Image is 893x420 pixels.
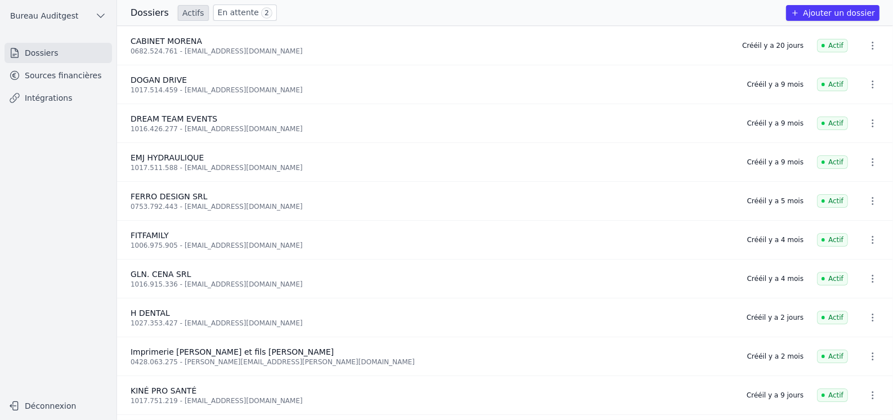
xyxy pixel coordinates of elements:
span: Actif [817,155,848,169]
span: Actif [817,78,848,91]
div: 1017.514.459 - [EMAIL_ADDRESS][DOMAIN_NAME] [131,86,734,95]
a: Actifs [178,5,209,21]
span: Actif [817,350,848,363]
span: GLN. CENA SRL [131,270,191,279]
div: Créé il y a 9 mois [747,119,804,128]
div: Créé il y a 20 jours [742,41,804,50]
div: 0428.063.275 - [PERSON_NAME][EMAIL_ADDRESS][PERSON_NAME][DOMAIN_NAME] [131,358,734,367]
span: DREAM TEAM EVENTS [131,114,217,123]
div: 1006.975.905 - [EMAIL_ADDRESS][DOMAIN_NAME] [131,241,734,250]
span: Actif [817,117,848,130]
span: Actif [817,311,848,324]
span: Actif [817,39,848,52]
span: DOGAN DRIVE [131,75,187,84]
div: Créé il y a 2 jours [747,313,804,322]
a: Intégrations [5,88,112,108]
div: 1017.511.588 - [EMAIL_ADDRESS][DOMAIN_NAME] [131,163,734,172]
div: Créé il y a 9 jours [747,391,804,400]
div: 1016.426.277 - [EMAIL_ADDRESS][DOMAIN_NAME] [131,124,734,133]
span: FERRO DESIGN SRL [131,192,208,201]
a: Sources financières [5,65,112,86]
div: Créé il y a 2 mois [747,352,804,361]
span: KINÉ PRO SANTÉ [131,386,196,395]
span: EMJ HYDRAULIQUE [131,153,204,162]
span: Actif [817,233,848,247]
div: 0753.792.443 - [EMAIL_ADDRESS][DOMAIN_NAME] [131,202,734,211]
div: Créé il y a 9 mois [747,80,804,89]
button: Déconnexion [5,397,112,415]
span: Actif [817,194,848,208]
span: Actif [817,272,848,285]
button: Ajouter un dossier [786,5,879,21]
div: Créé il y a 4 mois [747,235,804,244]
span: H DENTAL [131,309,170,318]
div: 1027.353.427 - [EMAIL_ADDRESS][DOMAIN_NAME] [131,319,733,328]
div: 1016.915.336 - [EMAIL_ADDRESS][DOMAIN_NAME] [131,280,734,289]
div: Créé il y a 9 mois [747,158,804,167]
span: FITFAMILY [131,231,169,240]
button: Bureau Auditgest [5,7,112,25]
a: En attente 2 [213,5,277,21]
div: 1017.751.219 - [EMAIL_ADDRESS][DOMAIN_NAME] [131,396,733,405]
span: CABINET MORENA [131,37,202,46]
h3: Dossiers [131,6,169,20]
span: 2 [261,7,272,19]
div: 0682.524.761 - [EMAIL_ADDRESS][DOMAIN_NAME] [131,47,729,56]
span: Actif [817,388,848,402]
a: Dossiers [5,43,112,63]
div: Créé il y a 5 mois [747,196,804,205]
span: Imprimerie [PERSON_NAME] et fils [PERSON_NAME] [131,347,334,356]
div: Créé il y a 4 mois [747,274,804,283]
span: Bureau Auditgest [10,10,78,21]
